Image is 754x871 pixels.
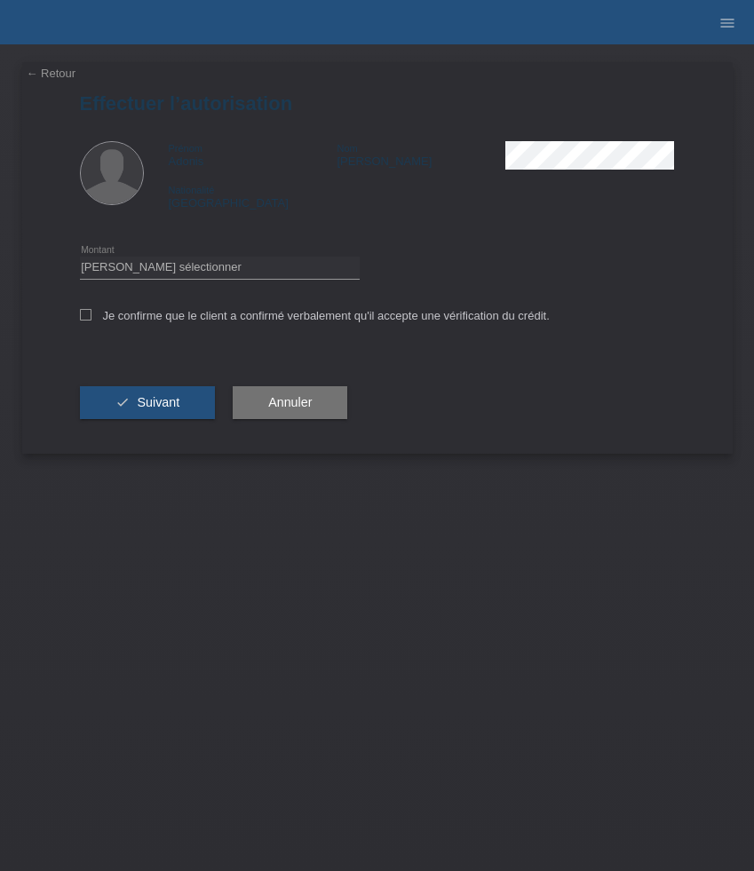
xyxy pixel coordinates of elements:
[137,395,179,409] span: Suivant
[337,143,357,154] span: Nom
[169,141,337,168] div: Adonis
[169,143,203,154] span: Prénom
[268,395,312,409] span: Annuler
[80,309,550,322] label: Je confirme que le client a confirmé verbalement qu'il accepte une vérification du crédit.
[169,185,215,195] span: Nationalité
[718,14,736,32] i: menu
[115,395,130,409] i: check
[710,17,745,28] a: menu
[27,67,76,80] a: ← Retour
[233,386,347,420] button: Annuler
[169,183,337,210] div: [GEOGRAPHIC_DATA]
[80,92,675,115] h1: Effectuer l’autorisation
[337,141,505,168] div: [PERSON_NAME]
[80,386,216,420] button: check Suivant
